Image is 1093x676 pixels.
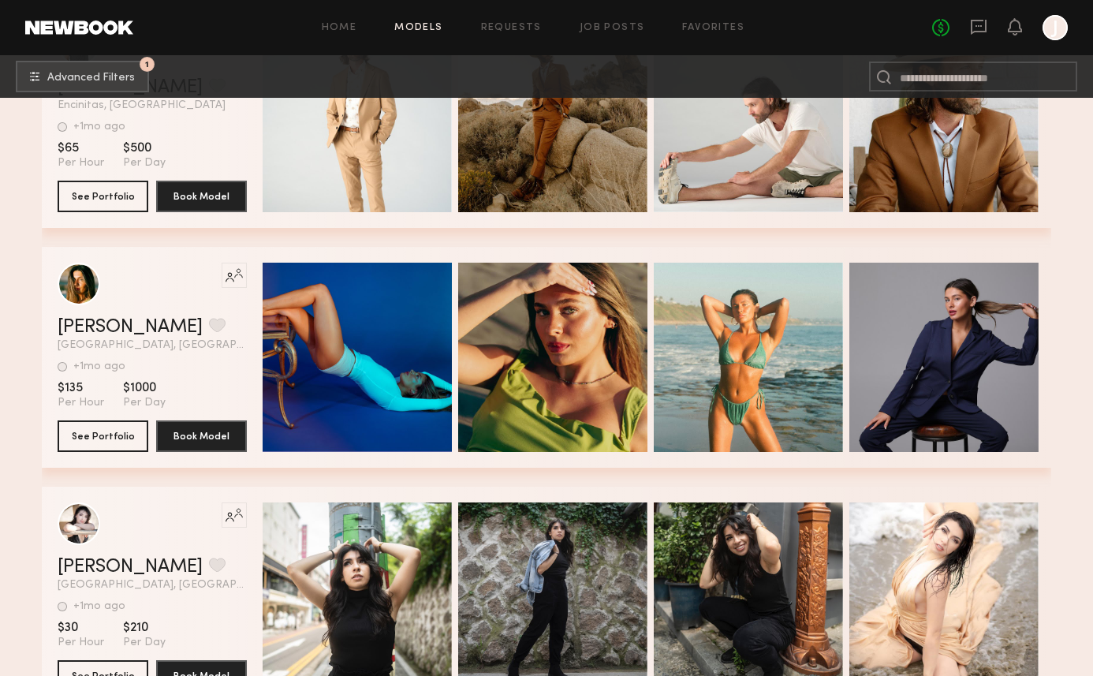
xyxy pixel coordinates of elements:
[123,156,166,170] span: Per Day
[16,61,149,92] button: 1Advanced Filters
[58,100,247,111] span: Encinitas, [GEOGRAPHIC_DATA]
[682,23,744,33] a: Favorites
[47,73,135,84] span: Advanced Filters
[58,380,104,396] span: $135
[156,181,247,212] button: Book Model
[58,318,203,337] a: [PERSON_NAME]
[58,396,104,410] span: Per Hour
[58,181,148,212] button: See Portfolio
[58,420,148,452] button: See Portfolio
[580,23,645,33] a: Job Posts
[123,380,166,396] span: $1000
[73,601,125,612] div: +1mo ago
[58,636,104,650] span: Per Hour
[156,420,247,452] button: Book Model
[394,23,442,33] a: Models
[123,620,166,636] span: $210
[481,23,542,33] a: Requests
[73,121,125,133] div: +1mo ago
[58,620,104,636] span: $30
[123,636,166,650] span: Per Day
[58,580,247,591] span: [GEOGRAPHIC_DATA], [GEOGRAPHIC_DATA]
[145,61,149,68] span: 1
[58,340,247,351] span: [GEOGRAPHIC_DATA], [GEOGRAPHIC_DATA]
[58,156,104,170] span: Per Hour
[123,396,166,410] span: Per Day
[123,140,166,156] span: $500
[58,558,203,577] a: [PERSON_NAME]
[58,140,104,156] span: $65
[73,361,125,372] div: +1mo ago
[1043,15,1068,40] a: J
[322,23,357,33] a: Home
